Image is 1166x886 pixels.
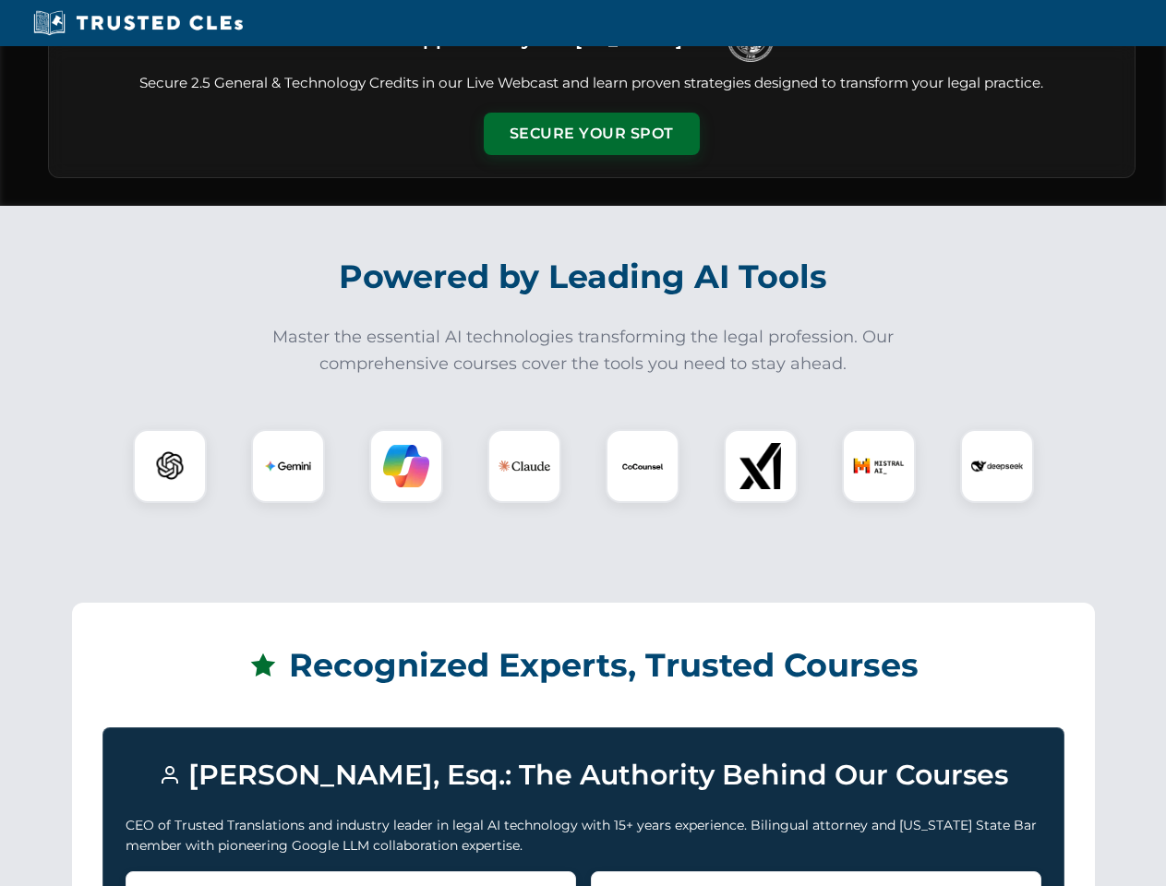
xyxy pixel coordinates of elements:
[265,443,311,489] img: Gemini Logo
[619,443,666,489] img: CoCounsel Logo
[383,443,429,489] img: Copilot Logo
[28,9,248,37] img: Trusted CLEs
[251,429,325,503] div: Gemini
[72,245,1095,309] h2: Powered by Leading AI Tools
[606,429,679,503] div: CoCounsel
[71,73,1112,94] p: Secure 2.5 General & Technology Credits in our Live Webcast and learn proven strategies designed ...
[842,429,916,503] div: Mistral AI
[369,429,443,503] div: Copilot
[499,440,550,492] img: Claude Logo
[133,429,207,503] div: ChatGPT
[143,439,197,493] img: ChatGPT Logo
[102,633,1064,698] h2: Recognized Experts, Trusted Courses
[738,443,784,489] img: xAI Logo
[971,440,1023,492] img: DeepSeek Logo
[126,750,1041,800] h3: [PERSON_NAME], Esq.: The Authority Behind Our Courses
[126,815,1041,856] p: CEO of Trusted Translations and industry leader in legal AI technology with 15+ years experience....
[960,429,1034,503] div: DeepSeek
[484,113,700,155] button: Secure Your Spot
[260,324,907,377] p: Master the essential AI technologies transforming the legal profession. Our comprehensive courses...
[487,429,561,503] div: Claude
[853,440,905,492] img: Mistral AI Logo
[724,429,798,503] div: xAI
